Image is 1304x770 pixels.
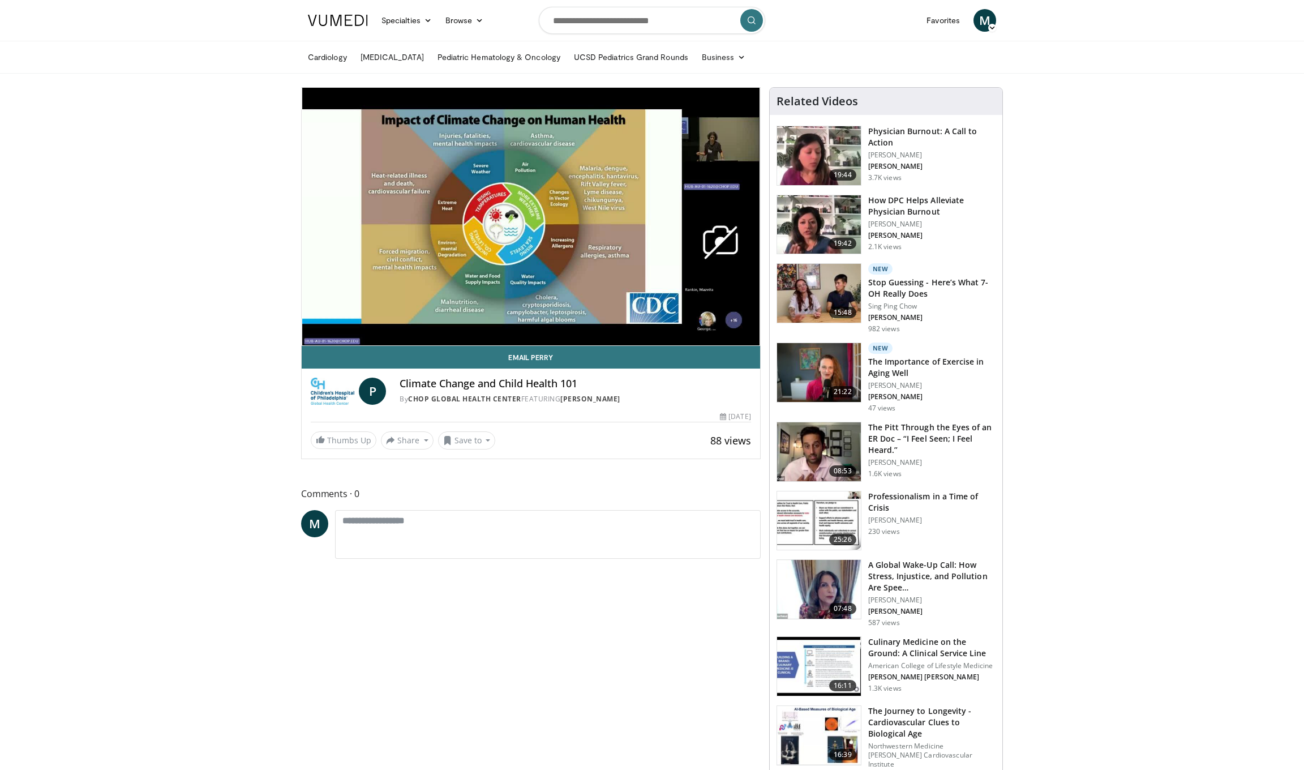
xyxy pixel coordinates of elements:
p: [PERSON_NAME] [868,458,996,467]
p: Sing Ping Chow [868,302,996,311]
h3: Stop Guessing - Here’s What 7-OH Really Does [868,277,996,300]
a: M [301,510,328,537]
h3: How DPC Helps Alleviate Physician Burnout [868,195,996,217]
span: Comments 0 [301,486,761,501]
video-js: Video Player [302,88,760,346]
input: Search topics, interventions [539,7,765,34]
h3: Culinary Medicine on the Ground: A Clinical Service Line [868,636,996,659]
button: Share [381,431,434,450]
button: Save to [438,431,496,450]
p: New [868,343,893,354]
span: 88 views [710,434,751,447]
span: 21:22 [829,386,856,397]
p: [PERSON_NAME] [868,231,996,240]
img: deacb99e-802d-4184-8862-86b5a16472a1.150x105_q85_crop-smart_upscale.jpg [777,422,861,481]
span: 16:11 [829,680,856,691]
p: 982 views [868,324,900,333]
p: [PERSON_NAME] [868,596,996,605]
p: [PERSON_NAME] [868,162,996,171]
span: 08:53 [829,465,856,477]
p: [PERSON_NAME] [868,607,996,616]
a: UCSD Pediatrics Grand Rounds [567,46,695,69]
p: [PERSON_NAME] [868,220,996,229]
a: 21:22 New The Importance of Exercise in Aging Well [PERSON_NAME] [PERSON_NAME] 47 views [777,343,996,413]
img: d288e91f-868e-4518-b99c-ec331a88479d.150x105_q85_crop-smart_upscale.jpg [777,343,861,402]
a: 07:48 A Global Wake-Up Call: How Stress, Injustice, and Pollution Are Spee… [PERSON_NAME] [PERSON... [777,559,996,627]
a: Business [695,46,753,69]
p: [PERSON_NAME] [868,313,996,322]
a: Favorites [920,9,967,32]
a: 15:48 New Stop Guessing - Here’s What 7-OH Really Does Sing Ping Chow [PERSON_NAME] 982 views [777,263,996,333]
img: 61bec8e7-4634-419f-929c-a42a8f9497b1.150x105_q85_crop-smart_upscale.jpg [777,491,861,550]
p: New [868,263,893,275]
p: American College of Lifestyle Medicine [868,661,996,670]
div: By FEATURING [400,394,750,404]
p: [PERSON_NAME] [868,381,996,390]
p: 3.7K views [868,173,902,182]
h4: Climate Change and Child Health 101 [400,378,750,390]
span: 19:42 [829,238,856,249]
img: 8c03ed1f-ed96-42cb-9200-2a88a5e9b9ab.150x105_q85_crop-smart_upscale.jpg [777,195,861,254]
a: 19:42 How DPC Helps Alleviate Physician Burnout [PERSON_NAME] [PERSON_NAME] 2.1K views [777,195,996,255]
h3: Physician Burnout: A Call to Action [868,126,996,148]
img: 5b1990f6-fde2-4466-b5da-2b547c0fa44f.150x105_q85_crop-smart_upscale.jpg [777,637,861,696]
p: [PERSON_NAME] [868,516,996,525]
a: M [973,9,996,32]
img: 74f48e99-7be1-4805-91f5-c50674ee60d2.150x105_q85_crop-smart_upscale.jpg [777,264,861,323]
p: 1.6K views [868,469,902,478]
span: 07:48 [829,603,856,614]
p: [PERSON_NAME] [PERSON_NAME] [868,673,996,682]
a: CHOP Global Health Center [408,394,521,404]
p: 2.1K views [868,242,902,251]
a: 19:44 Physician Burnout: A Call to Action [PERSON_NAME] [PERSON_NAME] 3.7K views [777,126,996,186]
p: [PERSON_NAME] [868,151,996,160]
h3: The Journey to Longevity - Cardiovascular Clues to Biological Age [868,705,996,739]
a: 16:11 Culinary Medicine on the Ground: A Clinical Service Line American College of Lifestyle Medi... [777,636,996,696]
span: 15:48 [829,307,856,318]
a: Cardiology [301,46,354,69]
img: f55b0d9e-12ca-41bd-a6f6-05a6197ea844.150x105_q85_crop-smart_upscale.jpg [777,560,861,619]
a: Browse [439,9,491,32]
p: 1.3K views [868,684,902,693]
img: VuMedi Logo [308,15,368,26]
a: Thumbs Up [311,431,376,449]
p: [PERSON_NAME] [868,392,996,401]
p: Northwestern Medicine [PERSON_NAME] Cardiovascular Institute [868,742,996,769]
h3: Professionalism in a Time of Crisis [868,491,996,514]
a: 25:26 Professionalism in a Time of Crisis [PERSON_NAME] 230 views [777,491,996,551]
p: 47 views [868,404,896,413]
a: Specialties [375,9,439,32]
h4: Related Videos [777,95,858,108]
div: [DATE] [720,412,750,422]
a: Email Perry [302,346,760,369]
p: 230 views [868,527,900,536]
h3: The Importance of Exercise in Aging Well [868,356,996,379]
a: [MEDICAL_DATA] [354,46,431,69]
img: CHOP Global Health Center [311,378,354,405]
p: 587 views [868,618,900,627]
a: 08:53 The Pitt Through the Eyes of an ER Doc – “I Feel Seen; I Feel Heard.” [PERSON_NAME] 1.6K views [777,422,996,482]
h3: The Pitt Through the Eyes of an ER Doc – “I Feel Seen; I Feel Heard.” [868,422,996,456]
span: 16:39 [829,749,856,760]
a: P [359,378,386,405]
img: ae962841-479a-4fc3-abd9-1af602e5c29c.150x105_q85_crop-smart_upscale.jpg [777,126,861,185]
span: 25:26 [829,534,856,545]
h3: A Global Wake-Up Call: How Stress, Injustice, and Pollution Are Spee… [868,559,996,593]
span: 19:44 [829,169,856,181]
a: Pediatric Hematology & Oncology [431,46,567,69]
a: [PERSON_NAME] [560,394,620,404]
img: b5470ce6-7f25-4b38-9b25-310de496d4e1.150x105_q85_crop-smart_upscale.jpg [777,706,861,765]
